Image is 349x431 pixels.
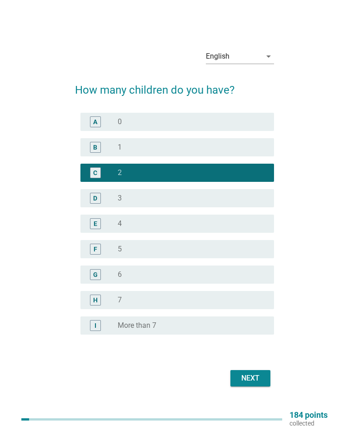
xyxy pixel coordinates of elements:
label: 6 [118,270,122,279]
div: I [95,321,96,331]
i: arrow_drop_down [263,51,274,62]
div: Next [238,373,263,384]
div: A [93,117,97,127]
label: 1 [118,143,122,152]
label: 7 [118,296,122,305]
label: More than 7 [118,321,156,330]
label: 5 [118,245,122,254]
div: B [93,143,97,152]
div: English [206,52,229,60]
div: D [93,194,97,203]
button: Next [230,370,270,386]
label: 0 [118,117,122,126]
label: 4 [118,219,122,228]
div: H [93,296,98,305]
div: C [93,168,97,178]
div: E [94,219,97,229]
div: G [93,270,98,280]
h2: How many children do you have? [75,73,274,98]
p: 184 points [289,411,328,419]
p: collected [289,419,328,427]
div: F [94,245,97,254]
label: 3 [118,194,122,203]
label: 2 [118,168,122,177]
